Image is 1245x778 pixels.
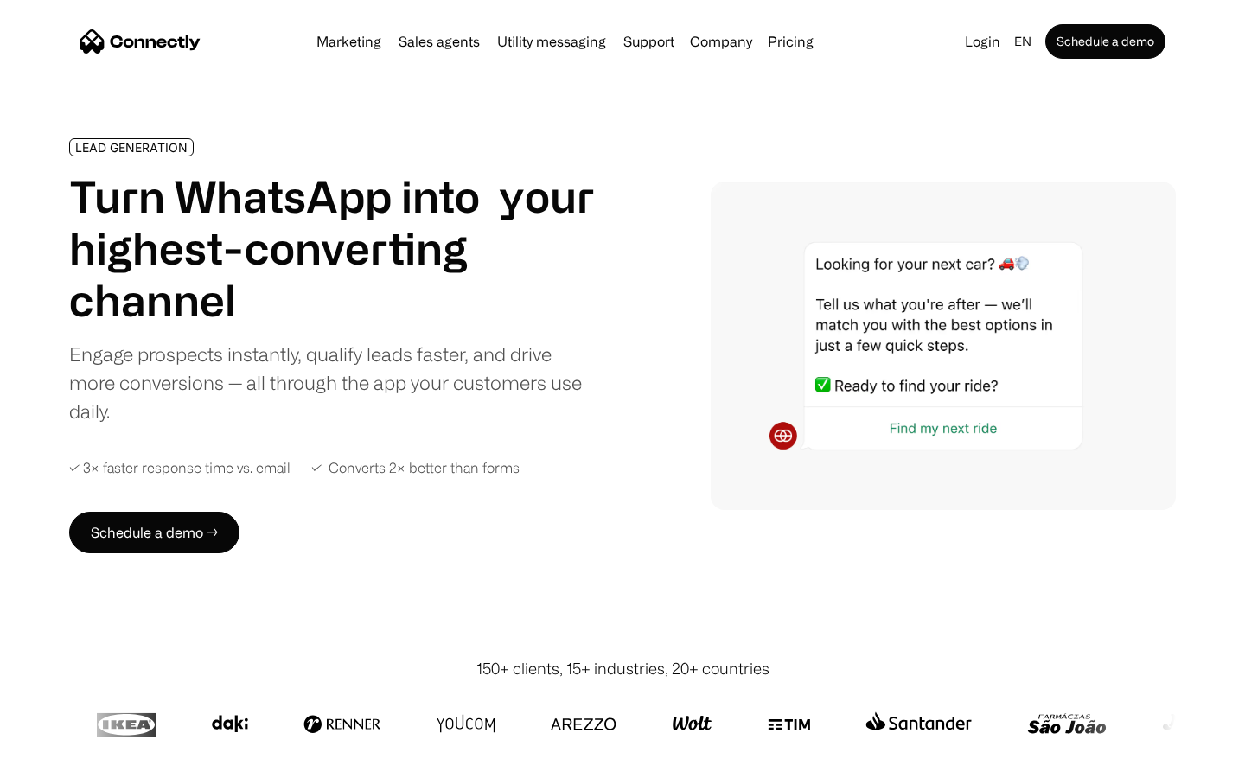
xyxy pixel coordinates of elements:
[616,35,681,48] a: Support
[69,512,239,553] a: Schedule a demo →
[1014,29,1031,54] div: en
[761,35,820,48] a: Pricing
[69,340,595,425] div: Engage prospects instantly, qualify leads faster, and drive more conversions — all through the ap...
[958,29,1007,54] a: Login
[69,170,595,326] h1: Turn WhatsApp into your highest-converting channel
[690,29,752,54] div: Company
[1045,24,1165,59] a: Schedule a demo
[310,35,388,48] a: Marketing
[69,460,290,476] div: ✓ 3× faster response time vs. email
[476,657,769,680] div: 150+ clients, 15+ industries, 20+ countries
[311,460,520,476] div: ✓ Converts 2× better than forms
[17,746,104,772] aside: Language selected: English
[35,748,104,772] ul: Language list
[75,141,188,154] div: LEAD GENERATION
[490,35,613,48] a: Utility messaging
[392,35,487,48] a: Sales agents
